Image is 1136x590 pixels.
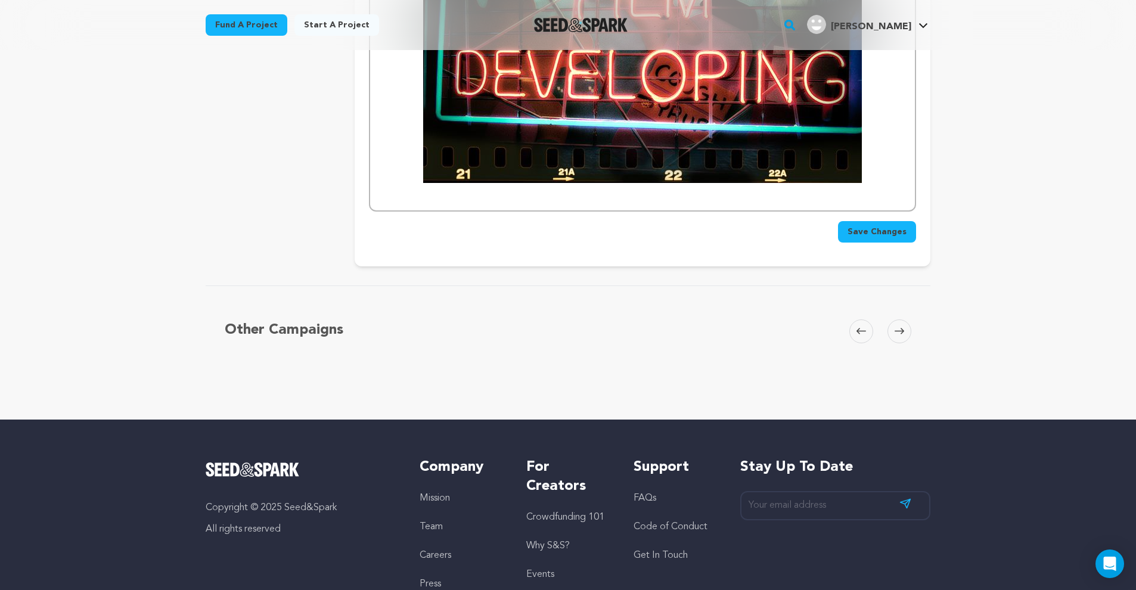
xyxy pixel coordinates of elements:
a: Seed&Spark Homepage [534,18,628,32]
a: FAQs [634,493,656,503]
a: Why S&S? [526,541,570,551]
a: Fund a project [206,14,287,36]
h5: Company [420,458,502,477]
img: Seed&Spark Logo Dark Mode [534,18,628,32]
a: Press [420,579,441,589]
h5: Support [634,458,716,477]
p: Copyright © 2025 Seed&Spark [206,501,396,515]
button: Save Changes [838,221,916,243]
a: Joshua T.'s Profile [805,13,930,34]
span: [PERSON_NAME] [831,22,911,32]
div: Joshua T.'s Profile [807,15,911,34]
p: All rights reserved [206,522,396,536]
div: Open Intercom Messenger [1095,549,1124,578]
span: Save Changes [848,226,907,238]
a: Crowdfunding 101 [526,513,604,522]
h5: For Creators [526,458,609,496]
a: Get In Touch [634,551,688,560]
a: Events [526,570,554,579]
h5: Stay up to date [740,458,930,477]
a: Code of Conduct [634,522,707,532]
a: Mission [420,493,450,503]
img: Seed&Spark Logo [206,462,299,477]
span: Joshua T.'s Profile [805,13,930,38]
h5: Other Campaigns [225,319,343,341]
img: user.png [807,15,826,34]
input: Your email address [740,491,930,520]
a: Seed&Spark Homepage [206,462,396,477]
a: Careers [420,551,451,560]
a: Start a project [294,14,379,36]
a: Team [420,522,443,532]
